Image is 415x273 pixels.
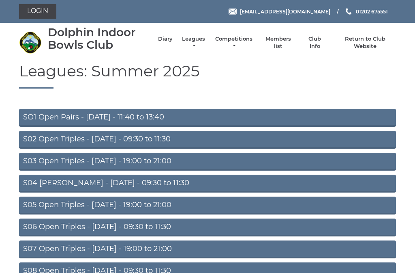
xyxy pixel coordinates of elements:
a: Competitions [214,35,253,50]
a: S03 Open Triples - [DATE] - 19:00 to 21:00 [19,153,396,171]
a: Email [EMAIL_ADDRESS][DOMAIN_NAME] [229,8,330,15]
h1: Leagues: Summer 2025 [19,63,396,89]
a: S04 [PERSON_NAME] - [DATE] - 09:30 to 11:30 [19,175,396,193]
a: Members list [261,35,295,50]
span: [EMAIL_ADDRESS][DOMAIN_NAME] [240,8,330,14]
a: Diary [158,35,173,43]
a: Phone us 01202 675551 [344,8,388,15]
img: Dolphin Indoor Bowls Club [19,31,41,54]
a: Return to Club Website [335,35,396,50]
a: SO1 Open Pairs - [DATE] - 11:40 to 13:40 [19,109,396,127]
img: Email [229,9,237,15]
img: Phone us [346,8,351,15]
a: S05 Open Triples - [DATE] - 19:00 to 21:00 [19,197,396,214]
a: Login [19,4,56,19]
span: 01202 675551 [356,8,388,14]
a: S06 Open Triples - [DATE] - 09:30 to 11:30 [19,219,396,236]
a: Leagues [181,35,206,50]
a: S07 Open Triples - [DATE] - 19:00 to 21:00 [19,240,396,258]
div: Dolphin Indoor Bowls Club [48,26,150,51]
a: S02 Open Triples - [DATE] - 09:30 to 11:30 [19,131,396,149]
a: Club Info [303,35,327,50]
